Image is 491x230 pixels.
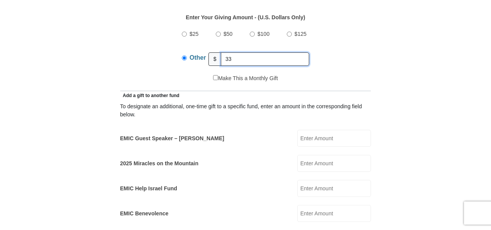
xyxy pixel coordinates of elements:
span: $50 [223,31,232,37]
strong: Enter Your Giving Amount - (U.S. Dollars Only) [186,14,305,20]
span: $100 [257,31,269,37]
input: Other Amount [221,52,309,66]
span: Other [190,54,206,61]
input: Enter Amount [297,180,371,197]
span: $125 [295,31,306,37]
label: 2025 Miracles on the Mountain [120,159,198,168]
span: Add a gift to another fund [120,93,179,98]
span: $25 [190,31,198,37]
input: Enter Amount [297,205,371,222]
div: To designate an additional, one-time gift to a specific fund, enter an amount in the correspondin... [120,102,371,119]
label: EMIC Guest Speaker – [PERSON_NAME] [120,134,224,143]
label: EMIC Benevolence [120,210,168,218]
label: EMIC Help Israel Fund [120,185,177,193]
input: Make This a Monthly Gift [213,75,218,80]
span: $ [208,52,222,66]
input: Enter Amount [297,130,371,147]
label: Make This a Monthly Gift [213,74,278,82]
input: Enter Amount [297,155,371,172]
